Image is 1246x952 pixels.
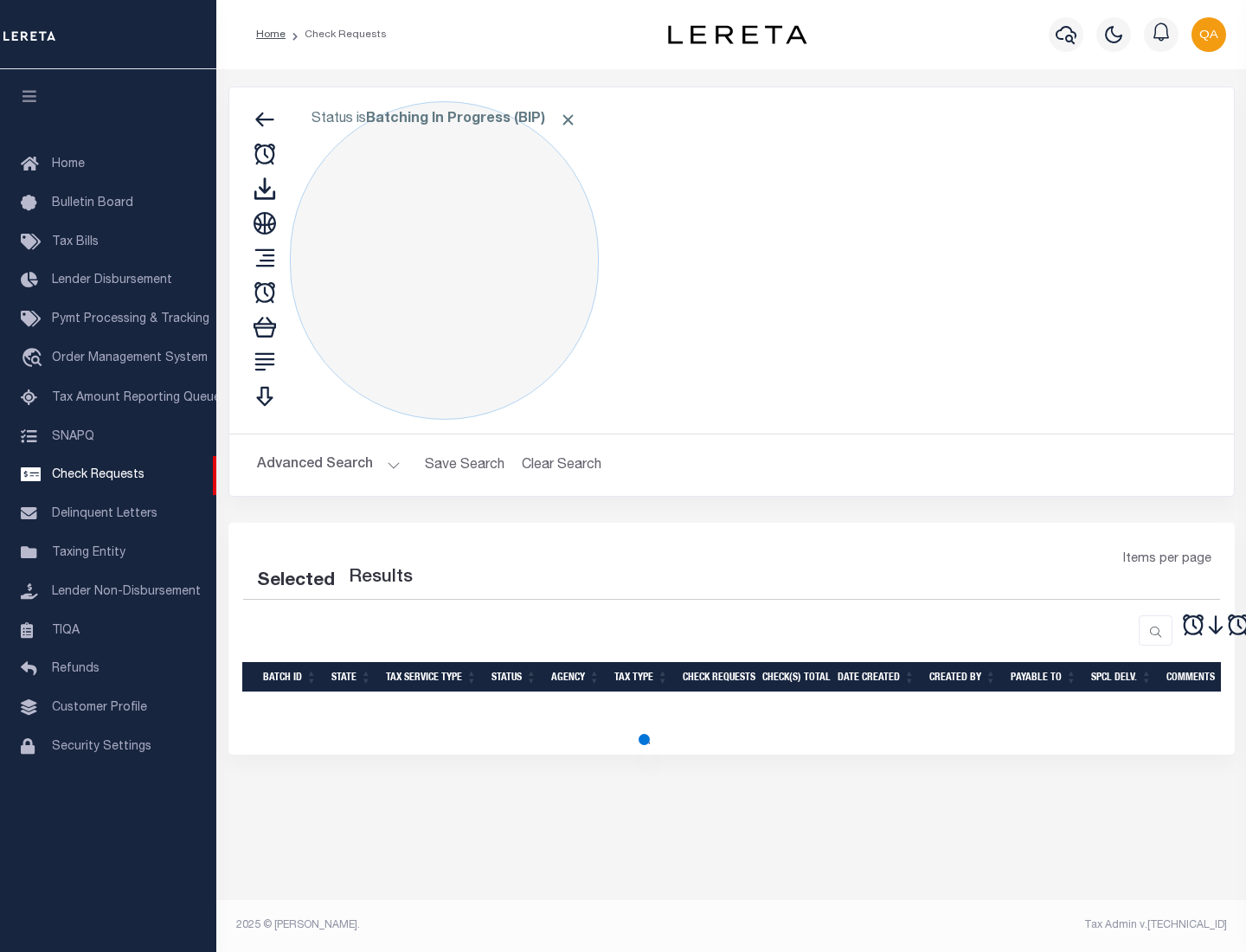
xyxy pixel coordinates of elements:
[52,741,151,753] span: Security Settings
[831,662,922,692] th: Date Created
[257,448,401,482] button: Advanced Search
[1123,550,1211,569] span: Items per page
[52,430,94,442] span: SNAPQ
[744,917,1227,933] div: Tax Admin v.[TECHNICAL_ID]
[515,448,609,482] button: Clear Search
[52,236,99,248] span: Tax Bills
[52,469,145,481] span: Check Requests
[668,25,806,44] img: logo-dark.svg
[257,568,335,595] div: Selected
[52,197,133,209] span: Bulletin Board
[414,448,515,482] button: Save Search
[559,111,577,129] span: Click to Remove
[286,27,387,42] li: Check Requests
[922,662,1004,692] th: Created By
[52,586,201,598] span: Lender Non-Disbursement
[324,662,379,692] th: State
[676,662,755,692] th: Check Requests
[52,624,80,636] span: TIQA
[52,508,157,520] span: Delinquent Letters
[52,158,85,170] span: Home
[1191,17,1226,52] img: svg+xml;base64,PHN2ZyB4bWxucz0iaHR0cDovL3d3dy53My5vcmcvMjAwMC9zdmciIHBvaW50ZXItZXZlbnRzPSJub25lIi...
[52,663,100,675] span: Refunds
[1004,662,1084,692] th: Payable To
[349,564,413,592] label: Results
[223,917,732,933] div: 2025 © [PERSON_NAME].
[52,392,221,404] span: Tax Amount Reporting Queue
[544,662,607,692] th: Agency
[52,313,209,325] span: Pymt Processing & Tracking
[1159,662,1237,692] th: Comments
[256,29,286,40] a: Home
[256,662,324,692] th: Batch Id
[21,348,48,370] i: travel_explore
[52,547,125,559] span: Taxing Entity
[52,702,147,714] span: Customer Profile
[755,662,831,692] th: Check(s) Total
[607,662,676,692] th: Tax Type
[485,662,544,692] th: Status
[290,101,599,420] div: Click to Edit
[366,113,577,126] b: Batching In Progress (BIP)
[1084,662,1159,692] th: Spcl Delv.
[379,662,485,692] th: Tax Service Type
[52,274,172,286] span: Lender Disbursement
[52,352,208,364] span: Order Management System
